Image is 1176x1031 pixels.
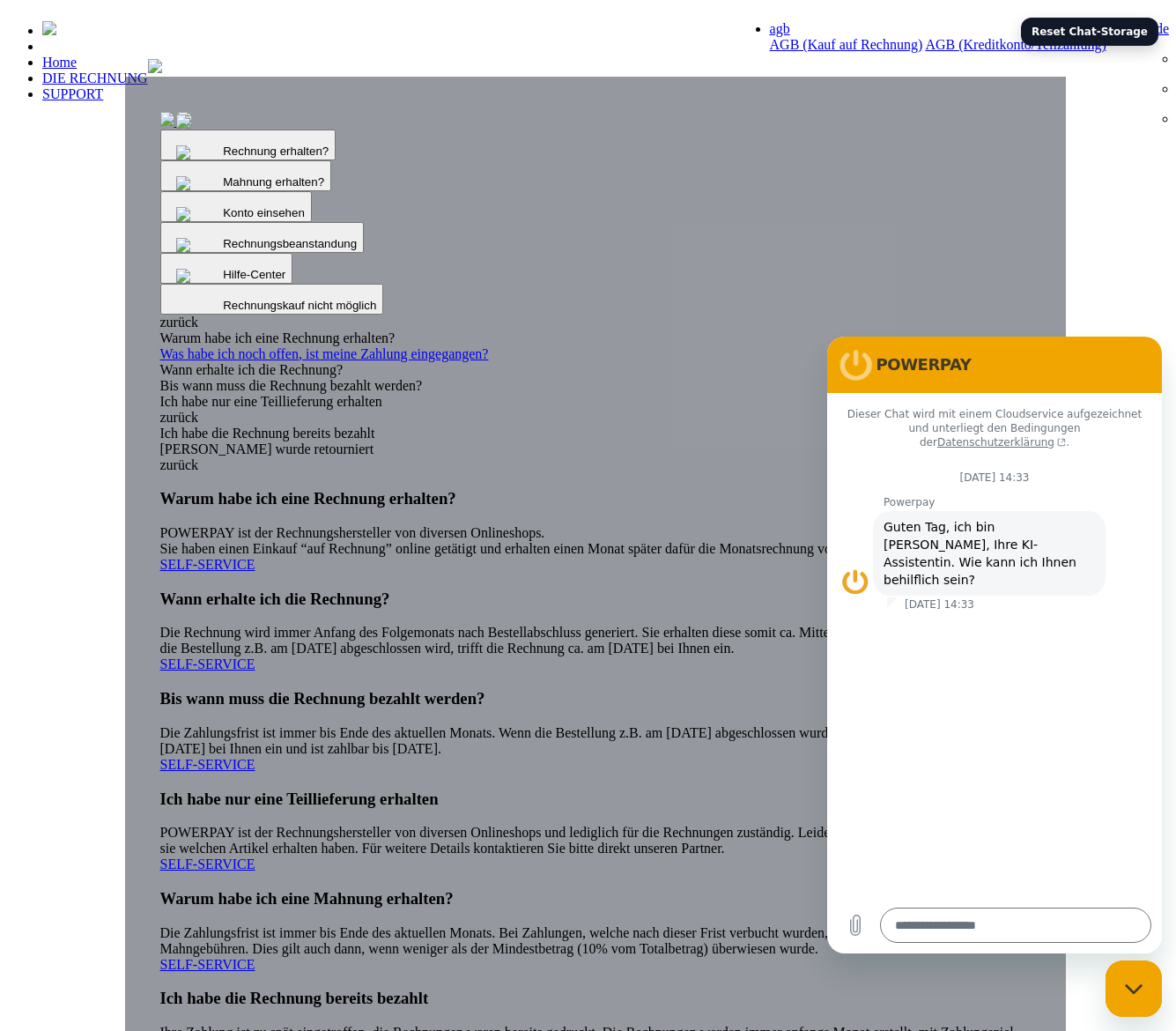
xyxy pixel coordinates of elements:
[160,330,1031,346] div: Warum habe ich eine Rechnung erhalten?
[827,337,1162,953] iframe: Messaging-Fenster
[172,141,225,164] img: qb_bell.svg
[172,264,225,287] img: qb_close.svg
[160,112,174,126] img: single_invoice_powerpay_de.jpg
[160,457,199,472] a: zurück
[160,790,1031,809] h3: Ich habe nur eine Teillieferung erhalten
[160,235,365,250] a: Rechnungsbeanstandung
[223,175,324,189] span: Mahnung erhalten?
[160,394,1031,410] div: Ich habe nur eine Teillieferung erhalten
[160,889,1031,909] h3: Warum habe ich eine Mahnung erhalten?
[160,253,293,284] button: Hilfe-Center
[160,957,255,972] a: SELF-SERVICE
[160,557,255,572] a: SELF-SERVICE
[160,143,337,158] a: Rechnung erhalten?
[223,268,285,281] span: Hilfe-Center
[160,266,293,281] a: Hilfe-Center
[223,206,305,219] span: Konto einsehen
[223,237,357,250] span: Rechnungsbeanstandung
[172,203,225,226] img: qb_warning.svg
[925,37,1106,52] a: AGB (Kreditkonto/Teilzahlung)
[160,757,255,772] a: SELF-SERVICE
[160,410,1031,426] div: zurück
[160,378,1031,394] div: Bis wann muss die Rechnung bezahlt werden?
[160,204,312,219] a: Konto einsehen
[160,489,1031,573] div: POWERPAY ist der Rechnungshersteller von diversen Onlineshops. Sie haben einen Einkauf “auf Rechn...
[160,362,1031,378] div: Wann erhalte ich die Rechnung?
[160,590,1031,609] h3: Wann erhalte ich die Rechnung?
[223,145,329,158] span: Rechnung erhalten?
[160,441,1031,457] div: [PERSON_NAME] wurde retourniert
[1021,18,1158,46] button: Reset Chat-Storage
[160,174,332,189] a: Mahnung erhalten?
[42,70,148,85] a: DIE RECHNUNG
[160,426,1031,441] div: Ich habe die Rechnung bereits bezahlt
[160,315,1031,330] div: zurück
[160,297,384,312] a: Rechnungskauf nicht möglich
[160,191,312,222] button: Konto einsehen
[770,37,923,52] a: AGB (Kauf auf Rechnung)
[160,489,1031,508] h3: Warum habe ich eine Rechnung erhalten?
[172,110,225,133] img: qb_bill.svg
[160,656,255,671] a: SELF-SERVICE
[160,590,1031,673] div: Die Rechnung wird immer Anfang des Folgemonats nach Bestellabschluss generiert. Sie erhalten dies...
[42,21,56,35] img: logo-powerpay-white.svg
[770,21,790,36] a: agb
[160,130,337,160] button: Rechnung erhalten?
[160,160,332,191] button: Mahnung erhalten?
[160,857,255,872] a: SELF-SERVICE
[160,284,384,315] button: Rechnungskauf nicht möglich
[172,172,225,195] img: qb_search.svg
[160,989,1031,1008] h3: Ich habe die Rechnung bereits bezahlt
[160,790,1031,873] div: POWERPAY ist der Rechnungshersteller von diversen Onlineshops und lediglich für die Rechnungen zu...
[160,689,1031,708] h3: Bis wann muss die Rechnung bezahlt werden?
[42,86,103,101] a: SUPPORT
[223,299,376,312] span: Rechnungskauf nicht möglich
[160,222,365,253] button: Rechnungsbeanstandung
[160,346,1031,362] a: Was habe ich noch offen, ist meine Zahlung eingegangen?
[160,689,1031,773] div: Die Zahlungsfrist ist immer bis Ende des aktuellen Monats. Wenn die Bestellung z.B. am [DATE] abg...
[148,59,162,73] img: title-powerpay_de.svg
[172,234,225,256] img: qb_help.svg
[42,55,77,70] a: Home
[160,889,1031,973] div: Die Zahlungsfrist ist immer bis Ende des aktuellen Monats. Bei Zahlungen, welche nach dieser Fris...
[1106,961,1162,1017] iframe: Schaltfläche zum Öffnen des Messaging-Fensters; Konversation läuft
